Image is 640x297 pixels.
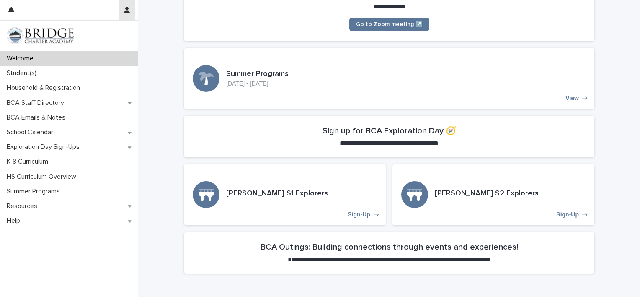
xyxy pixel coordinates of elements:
[3,114,72,122] p: BCA Emails & Notes
[3,173,83,181] p: HS Curriculum Overview
[3,143,86,151] p: Exploration Day Sign-Ups
[3,99,71,107] p: BCA Staff Directory
[3,158,55,166] p: K-8 Curriculum
[435,189,539,198] h3: [PERSON_NAME] S2 Explorers
[184,48,594,109] a: View
[184,164,386,225] a: Sign-Up
[392,164,594,225] a: Sign-Up
[226,189,328,198] h3: [PERSON_NAME] S1 Explorers
[7,27,74,44] img: V1C1m3IdTEidaUdm9Hs0
[261,242,518,252] h2: BCA Outings: Building connections through events and experiences!
[349,18,429,31] a: Go to Zoom meeting ↗️
[3,69,43,77] p: Student(s)
[3,128,60,136] p: School Calendar
[226,80,289,87] p: [DATE] - [DATE]
[348,211,370,218] p: Sign-Up
[356,21,423,27] span: Go to Zoom meeting ↗️
[3,55,40,63] p: Welcome
[3,188,67,195] p: Summer Programs
[3,84,87,92] p: Household & Registration
[323,126,456,136] h2: Sign up for BCA Exploration Day 🧭
[565,95,579,102] p: View
[3,202,44,210] p: Resources
[3,217,27,225] p: Help
[226,70,289,79] h3: Summer Programs
[556,211,579,218] p: Sign-Up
